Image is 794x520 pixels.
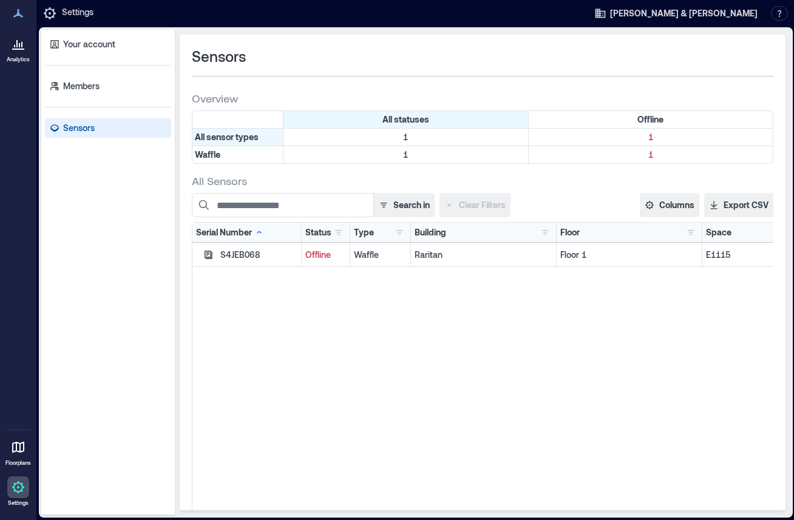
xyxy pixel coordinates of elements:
[3,29,33,67] a: Analytics
[640,193,699,217] button: Columns
[305,226,331,238] div: Status
[283,111,529,128] div: All statuses
[63,38,115,50] p: Your account
[7,56,30,63] p: Analytics
[591,4,761,23] button: [PERSON_NAME] & [PERSON_NAME]
[5,459,31,467] p: Floorplans
[220,249,297,261] div: S4JEB068
[192,47,246,66] span: Sensors
[704,193,773,217] button: Export CSV
[354,226,374,238] div: Type
[63,122,95,134] p: Sensors
[354,249,407,261] div: Waffle
[531,149,771,161] p: 1
[286,131,526,143] p: 1
[4,473,33,510] a: Settings
[192,91,238,106] span: Overview
[529,146,773,163] div: Filter by Type: Waffle & Status: Offline
[560,226,580,238] div: Floor
[415,226,446,238] div: Building
[560,249,698,261] p: Floor 1
[531,131,771,143] p: 1
[2,433,35,470] a: Floorplans
[45,76,171,96] a: Members
[8,499,29,507] p: Settings
[45,35,171,54] a: Your account
[305,249,346,261] p: Offline
[439,193,511,217] button: Clear Filters
[373,193,435,217] button: Search in
[192,146,283,163] div: Filter by Type: Waffle
[62,6,93,21] p: Settings
[286,149,526,161] p: 1
[192,174,247,188] span: All Sensors
[45,118,171,138] a: Sensors
[63,80,100,92] p: Members
[706,226,731,238] div: Space
[610,7,758,19] span: [PERSON_NAME] & [PERSON_NAME]
[192,129,283,146] div: All sensor types
[196,226,264,238] div: Serial Number
[529,111,773,128] div: Filter by Status: Offline
[415,249,552,261] p: Raritan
